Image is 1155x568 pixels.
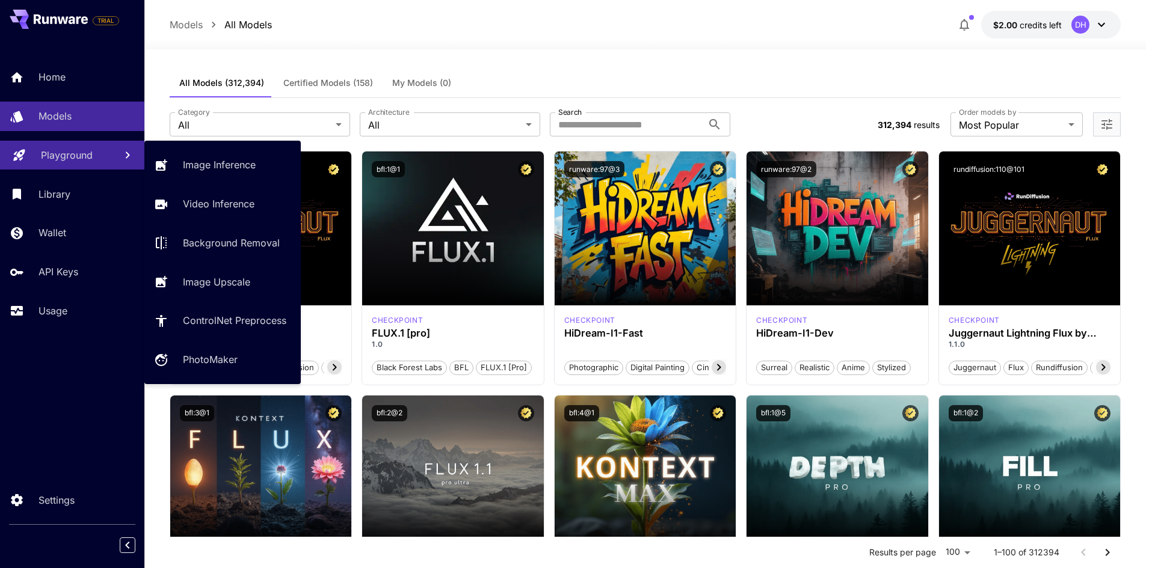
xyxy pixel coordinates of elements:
div: 100 [941,543,975,561]
label: Architecture [368,107,409,117]
nav: breadcrumb [170,17,272,32]
div: HiDream Fast [564,315,615,326]
label: Category [178,107,210,117]
span: juggernaut [949,362,1000,374]
span: Realistic [795,362,834,374]
button: rundiffusion:110@101 [949,161,1029,177]
div: DH [1071,16,1089,34]
span: Surreal [757,362,792,374]
p: PhotoMaker [183,352,238,367]
button: bfl:3@1 [180,405,214,421]
span: flux [1004,362,1028,374]
button: Certified Model – Vetted for best performance and includes a commercial license. [518,405,534,421]
p: Results per page [869,546,936,558]
a: ControlNet Preprocess [144,306,301,335]
button: Certified Model – Vetted for best performance and includes a commercial license. [902,161,919,177]
span: Cinematic [692,362,738,374]
p: Background Removal [183,236,280,250]
button: Certified Model – Vetted for best performance and includes a commercial license. [1094,405,1110,421]
button: Open more filters [1100,117,1114,132]
p: Wallet [38,225,66,240]
span: results [914,120,940,130]
h3: Juggernaut Lightning Flux by RunDiffusion [949,328,1111,339]
button: Certified Model – Vetted for best performance and includes a commercial license. [1094,161,1110,177]
p: Library [38,187,70,201]
button: bfl:1@5 [756,405,790,421]
button: $1.9974 [981,11,1121,38]
span: Most Popular [959,118,1064,132]
span: Stylized [873,362,910,374]
a: Video Inference [144,189,301,219]
button: runware:97@2 [756,161,816,177]
span: Photographic [565,362,623,374]
a: Background Removal [144,228,301,258]
p: 1.1.0 [949,339,1111,350]
span: pro [322,362,343,374]
h3: FLUX.1 [pro] [372,328,534,339]
p: ControlNet Preprocess [183,313,286,328]
button: Certified Model – Vetted for best performance and includes a commercial license. [902,405,919,421]
p: checkpoint [372,315,423,326]
button: bfl:2@2 [372,405,407,421]
button: bfl:1@1 [372,161,405,177]
button: Certified Model – Vetted for best performance and includes a commercial license. [518,161,534,177]
button: Certified Model – Vetted for best performance and includes a commercial license. [710,161,726,177]
p: Video Inference [183,197,254,211]
button: Certified Model – Vetted for best performance and includes a commercial license. [710,405,726,421]
p: Home [38,70,66,84]
p: Image Inference [183,157,256,172]
button: Certified Model – Vetted for best performance and includes a commercial license. [325,161,342,177]
h3: HiDream-I1-Dev [756,328,919,339]
span: schnell [1091,362,1126,374]
button: bfl:4@1 [564,405,599,421]
span: FLUX.1 [pro] [476,362,531,374]
p: checkpoint [949,315,1000,326]
span: 312,394 [878,120,911,130]
span: BFL [450,362,473,374]
div: $1.9974 [993,19,1062,31]
button: Go to next page [1095,540,1120,564]
button: bfl:1@2 [949,405,983,421]
p: Settings [38,493,75,507]
p: 1–100 of 312394 [994,546,1059,558]
span: All [368,118,521,132]
div: Collapse sidebar [129,534,144,556]
span: Anime [837,362,869,374]
p: checkpoint [564,315,615,326]
span: TRIAL [93,16,119,25]
span: Add your payment card to enable full platform functionality. [93,13,119,28]
a: Image Upscale [144,267,301,296]
a: PhotoMaker [144,345,301,374]
span: Certified Models (158) [283,78,373,88]
h3: HiDream-I1-Fast [564,328,727,339]
a: Image Inference [144,150,301,180]
p: All Models [224,17,272,32]
p: Playground [41,148,93,162]
p: Image Upscale [183,275,250,289]
p: Models [38,109,72,123]
span: Black Forest Labs [372,362,446,374]
span: All [178,118,331,132]
span: rundiffusion [1032,362,1087,374]
p: Usage [38,304,67,318]
div: FLUX.1 D [949,315,1000,326]
button: Certified Model – Vetted for best performance and includes a commercial license. [325,405,342,421]
div: HiDream Dev [756,315,807,326]
button: runware:97@3 [564,161,624,177]
span: My Models (0) [392,78,451,88]
button: Collapse sidebar [120,537,135,553]
p: Models [170,17,203,32]
span: $2.00 [993,20,1020,30]
p: checkpoint [756,315,807,326]
span: All Models (312,394) [179,78,264,88]
span: credits left [1020,20,1062,30]
div: fluxpro [372,315,423,326]
p: API Keys [38,264,78,279]
label: Search [558,107,582,117]
p: 1.0 [372,339,534,350]
label: Order models by [959,107,1016,117]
